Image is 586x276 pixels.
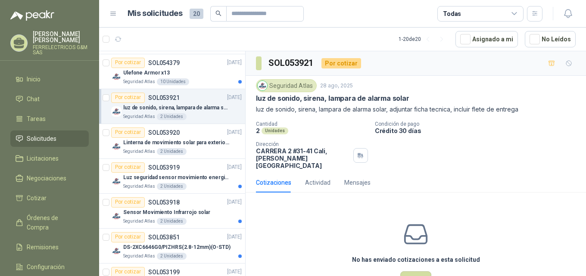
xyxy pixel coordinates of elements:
p: Ulefone Armor x13 [123,69,170,77]
span: search [215,10,221,16]
div: Por cotizar [321,58,361,68]
div: 2 Unidades [157,218,187,225]
img: Company Logo [111,211,122,221]
p: Seguridad Atlas [123,183,155,190]
p: Seguridad Atlas [123,253,155,260]
p: CARRERA 2 #31-41 Cali , [PERSON_NAME][GEOGRAPHIC_DATA] [256,147,350,169]
img: Company Logo [258,81,267,90]
div: Por cotizar [111,162,145,173]
p: SOL053921 [148,95,180,101]
p: [PERSON_NAME] [PERSON_NAME] [33,31,89,43]
div: 2 Unidades [157,253,187,260]
a: Por cotizarSOL053919[DATE] Company LogoLuz seguridad sensor movimiento energia solarSeguridad Atl... [99,159,245,194]
a: Remisiones [10,239,89,255]
span: Tareas [27,114,46,124]
img: Company Logo [111,246,122,256]
div: Cotizaciones [256,178,291,187]
div: Por cotizar [111,58,145,68]
img: Company Logo [111,141,122,152]
p: luz de sonido, sirena, lampara de alarma solar [123,104,231,112]
h1: Mis solicitudes [128,7,183,20]
img: Logo peakr [10,10,54,21]
p: [DATE] [227,93,242,102]
p: Seguridad Atlas [123,148,155,155]
div: Por cotizar [111,93,145,103]
div: Por cotizar [111,127,145,138]
img: Company Logo [111,106,122,117]
div: Mensajes [344,178,371,187]
p: Cantidad [256,121,368,127]
p: SOL053919 [148,164,180,171]
p: [DATE] [227,233,242,241]
button: Asignado a mi [455,31,518,47]
p: 28 ago, 2025 [320,82,353,90]
span: Negociaciones [27,174,66,183]
p: Dirección [256,141,350,147]
p: luz de sonido, sirena, lampara de alarma solar [256,94,409,103]
p: Crédito 30 días [375,127,583,134]
h3: SOL053921 [268,56,315,70]
p: [DATE] [227,198,242,206]
a: Órdenes de Compra [10,210,89,236]
a: Licitaciones [10,150,89,167]
p: Linterna de movimiento solar para exteriores con 77 leds [123,139,231,147]
span: Remisiones [27,242,59,252]
p: DS-2XC6646G0/PIZHRS(2.8-12mm)(O-STD) [123,243,231,251]
p: SOL054379 [148,60,180,66]
div: 2 Unidades [157,183,187,190]
p: 2 [256,127,260,134]
a: Solicitudes [10,130,89,147]
div: Actividad [305,178,330,187]
a: Por cotizarSOL053921[DATE] Company Logoluz de sonido, sirena, lampara de alarma solarSeguridad At... [99,89,245,124]
p: Sensor Movimiento Infrarrojo solar [123,208,210,217]
a: Tareas [10,111,89,127]
p: luz de sonido, sirena, lampara de alarma solar, adjuntar ficha tecnica, incluir flete de entrega [256,105,576,114]
a: Configuración [10,259,89,275]
p: FERRELECTRICOS G&M SAS [33,45,89,55]
p: SOL053918 [148,199,180,205]
a: Por cotizarSOL054379[DATE] Company LogoUlefone Armor x13Seguridad Atlas10 Unidades [99,54,245,89]
div: 10 Unidades [157,78,189,85]
p: [DATE] [227,59,242,67]
p: [DATE] [227,128,242,136]
h3: No has enviado cotizaciones a esta solicitud [352,255,480,264]
a: Por cotizarSOL053918[DATE] Company LogoSensor Movimiento Infrarrojo solarSeguridad Atlas2 Unidades [99,194,245,229]
a: Por cotizarSOL053851[DATE] Company LogoDS-2XC6646G0/PIZHRS(2.8-12mm)(O-STD)Seguridad Atlas2 Unidades [99,229,245,264]
span: 20 [190,9,203,19]
img: Company Logo [111,71,122,82]
p: Seguridad Atlas [123,113,155,120]
a: Negociaciones [10,170,89,186]
div: Unidades [262,127,288,134]
span: Licitaciones [27,154,59,163]
a: Chat [10,91,89,107]
img: Company Logo [111,176,122,186]
span: Configuración [27,262,65,272]
a: Cotizar [10,190,89,206]
span: Órdenes de Compra [27,213,81,232]
div: Seguridad Atlas [256,79,317,92]
p: Luz seguridad sensor movimiento energia solar [123,174,231,182]
span: Chat [27,94,40,104]
p: SOL053851 [148,234,180,240]
div: Por cotizar [111,197,145,208]
div: 2 Unidades [157,113,187,120]
div: Todas [443,9,461,19]
div: Por cotizar [111,232,145,242]
p: SOL053199 [148,269,180,275]
p: SOL053920 [148,130,180,136]
span: Inicio [27,74,41,84]
span: Cotizar [27,193,47,203]
p: Seguridad Atlas [123,218,155,225]
a: Inicio [10,71,89,87]
p: [DATE] [227,268,242,276]
p: Condición de pago [375,121,583,127]
span: Solicitudes [27,134,56,143]
div: 1 - 20 de 20 [399,32,449,46]
div: 2 Unidades [157,148,187,155]
a: Por cotizarSOL053920[DATE] Company LogoLinterna de movimiento solar para exteriores con 77 ledsSe... [99,124,245,159]
p: [DATE] [227,163,242,171]
button: No Leídos [525,31,576,47]
p: Seguridad Atlas [123,78,155,85]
